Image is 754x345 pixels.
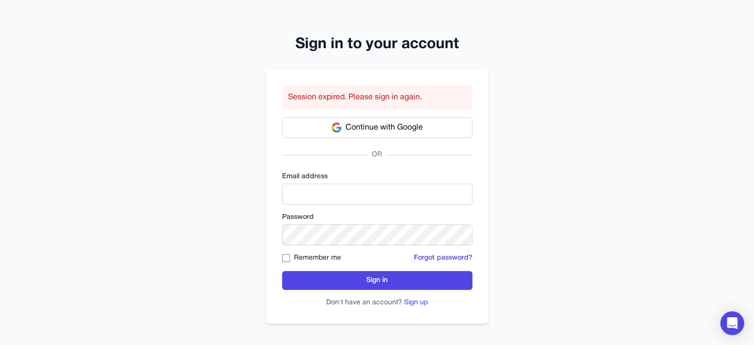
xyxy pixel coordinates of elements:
[282,85,472,109] div: Session expired. Please sign in again.
[404,298,428,308] button: Sign up
[282,172,472,182] label: Email address
[332,123,342,133] img: Google
[282,271,472,290] button: Sign in
[282,298,472,308] p: Don't have an account?
[720,311,744,335] div: Open Intercom Messenger
[346,122,423,134] span: Continue with Google
[282,117,472,138] button: Continue with Google
[282,212,472,222] label: Password
[266,36,488,54] h2: Sign in to your account
[414,253,472,263] button: Forgot password?
[294,253,341,263] label: Remember me
[368,150,386,160] span: OR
